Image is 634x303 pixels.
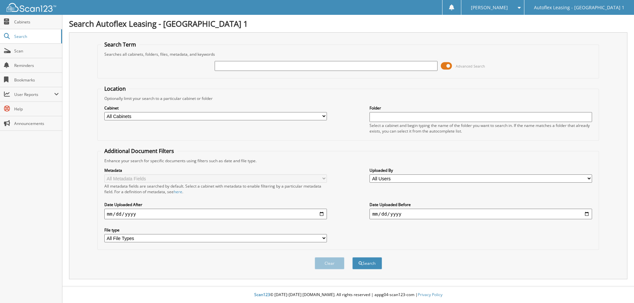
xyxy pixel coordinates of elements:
input: start [104,209,327,219]
span: Scan123 [254,292,270,297]
span: Reminders [14,63,59,68]
span: User Reports [14,92,54,97]
span: Announcements [14,121,59,126]
input: end [370,209,592,219]
span: Autoflex Leasing - [GEOGRAPHIC_DATA] 1 [534,6,624,10]
label: Metadata [104,167,327,173]
div: Enhance your search for specific documents using filters such as date and file type. [101,158,596,164]
span: Advanced Search [456,64,485,69]
label: Date Uploaded Before [370,202,592,207]
div: © [DATE]-[DATE] [DOMAIN_NAME]. All rights reserved | appg04-scan123-com | [62,287,634,303]
button: Clear [315,257,344,269]
span: Cabinets [14,19,59,25]
a: Privacy Policy [418,292,442,297]
label: Uploaded By [370,167,592,173]
label: Cabinet [104,105,327,111]
legend: Location [101,85,129,92]
img: scan123-logo-white.svg [7,3,56,12]
div: Searches all cabinets, folders, files, metadata, and keywords [101,51,596,57]
span: Help [14,106,59,112]
label: Date Uploaded After [104,202,327,207]
span: [PERSON_NAME] [471,6,508,10]
div: All metadata fields are searched by default. Select a cabinet with metadata to enable filtering b... [104,183,327,195]
span: Scan [14,48,59,54]
span: Search [14,34,58,39]
legend: Additional Document Filters [101,147,177,155]
span: Bookmarks [14,77,59,83]
div: Select a cabinet and begin typing the name of the folder you want to search in. If the name match... [370,123,592,134]
label: Folder [370,105,592,111]
h1: Search Autoflex Leasing - [GEOGRAPHIC_DATA] 1 [69,18,627,29]
button: Search [352,257,382,269]
div: Optionally limit your search to a particular cabinet or folder [101,96,596,101]
label: File type [104,227,327,233]
legend: Search Term [101,41,139,48]
a: here [174,189,182,195]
